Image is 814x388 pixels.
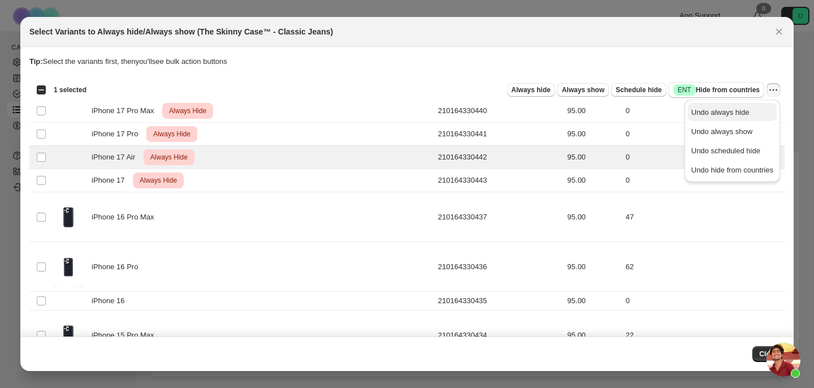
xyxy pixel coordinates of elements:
button: Undo scheduled hide [688,141,777,159]
span: Hide from countries [673,84,760,96]
p: Select the variants first, then you'll see bulk action buttons [29,56,785,67]
button: Close [752,346,785,362]
td: 62 [622,242,785,292]
span: iPhone 17 Pro [92,128,144,140]
button: Undo always hide [688,103,777,121]
td: 47 [622,192,785,242]
img: the-skinny-case-classic-jeans-165485.png [54,314,83,356]
button: Close [771,24,787,40]
img: the-skinny-case-classic-jeans-414685.png [54,245,83,288]
td: 210164330437 [435,192,564,242]
td: 95.00 [564,311,622,360]
span: Always hide [512,85,551,94]
span: Always show [562,85,604,94]
td: 210164330434 [435,311,564,360]
span: Always Hide [148,150,190,164]
strong: Tip: [29,57,43,66]
button: SuccessENTHide from countries [669,82,764,98]
span: iPhone 16 Pro Max [92,212,160,223]
td: 95.00 [564,192,622,242]
td: 95.00 [564,100,622,123]
td: 95.00 [564,169,622,192]
td: 0 [622,146,785,169]
span: Close [759,350,778,359]
span: Always Hide [137,174,179,187]
td: 210164330440 [435,100,564,123]
td: 95.00 [564,242,622,292]
button: Undo always show [688,122,777,140]
span: Always Hide [151,127,193,141]
td: 210164330435 [435,292,564,311]
td: 22 [622,311,785,360]
td: 210164330443 [435,169,564,192]
span: iPhone 16 Pro [92,261,144,273]
td: 0 [622,292,785,311]
td: 95.00 [564,146,622,169]
h2: Select Variants to Always hide/Always show (The Skinny Case™ - Classic Jeans) [29,26,333,37]
button: Always show [557,83,609,97]
td: 95.00 [564,292,622,311]
td: 0 [622,100,785,123]
img: the-skinny-case-classic-jeans-165485.png [54,196,83,238]
span: iPhone 17 Air [92,152,141,163]
td: 0 [622,123,785,146]
a: Open chat [767,343,800,377]
td: 210164330436 [435,242,564,292]
span: iPhone 15 Pro Max [92,330,160,341]
span: Undo always show [691,127,752,136]
span: iPhone 17 Pro Max [92,105,160,117]
span: Undo scheduled hide [691,146,760,155]
td: 210164330441 [435,123,564,146]
span: Undo always hide [691,108,750,117]
span: iPhone 17 [92,175,131,186]
td: 0 [622,169,785,192]
td: 95.00 [564,123,622,146]
button: Schedule hide [611,83,666,97]
span: Undo hide from countries [691,166,773,174]
td: 210164330442 [435,146,564,169]
span: Schedule hide [616,85,661,94]
span: iPhone 16 [92,295,131,307]
button: More actions [767,83,780,97]
span: ENT [678,85,691,94]
button: Always hide [507,83,555,97]
button: Undo hide from countries [688,161,777,179]
span: Always Hide [167,104,209,118]
span: 1 selected [54,85,86,94]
